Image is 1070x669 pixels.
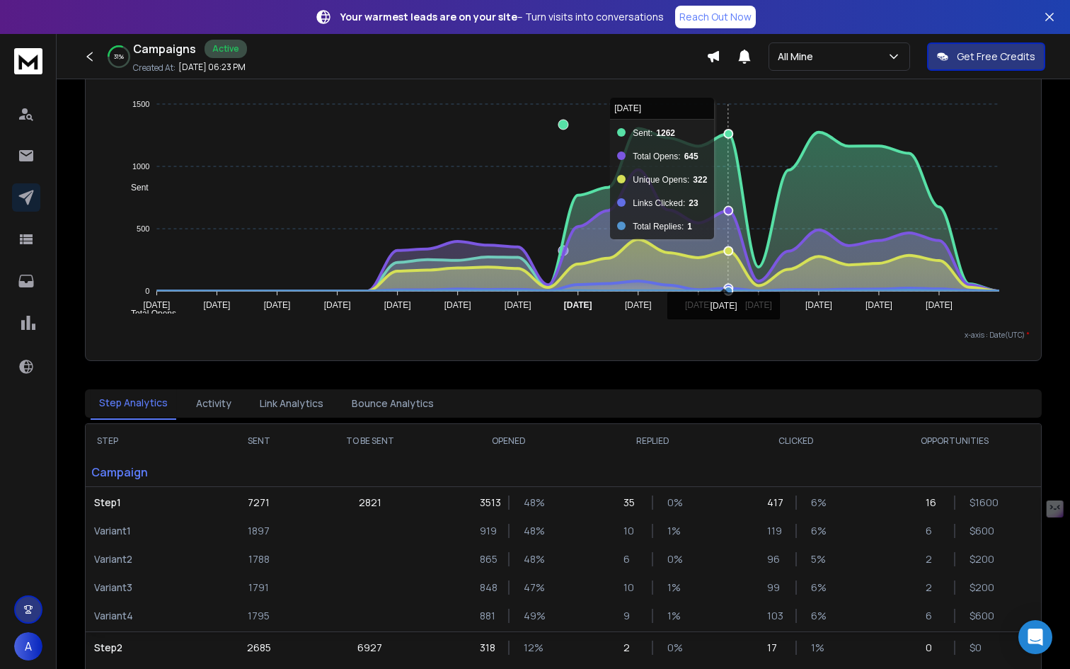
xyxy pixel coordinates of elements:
[811,609,825,623] p: 6 %
[248,581,269,595] p: 1791
[204,300,231,310] tspan: [DATE]
[970,524,984,538] p: $ 600
[970,641,984,655] p: $ 0
[581,424,725,458] th: REPLIED
[480,609,494,623] p: 881
[811,581,825,595] p: 6 %
[437,424,581,458] th: OPENED
[178,62,246,73] p: [DATE] 06:23 PM
[868,424,1041,458] th: OPPORTUNITIES
[685,300,712,310] tspan: [DATE]
[94,609,207,623] p: Variant 4
[505,300,531,310] tspan: [DATE]
[623,524,638,538] p: 10
[248,524,270,538] p: 1897
[524,524,538,538] p: 48 %
[667,552,681,566] p: 0 %
[340,10,664,24] p: – Turn visits into conversations
[205,40,247,58] div: Active
[623,581,638,595] p: 10
[667,609,681,623] p: 1 %
[623,609,638,623] p: 9
[94,641,207,655] p: Step 2
[251,388,332,419] button: Link Analytics
[970,552,984,566] p: $ 200
[811,524,825,538] p: 6 %
[324,300,351,310] tspan: [DATE]
[97,330,1030,341] p: x-axis : Date(UTC)
[667,641,681,655] p: 0 %
[264,300,291,310] tspan: [DATE]
[811,496,825,510] p: 6 %
[667,524,681,538] p: 1 %
[957,50,1035,64] p: Get Free Credits
[524,496,538,510] p: 48 %
[524,609,538,623] p: 49 %
[384,300,411,310] tspan: [DATE]
[144,300,171,310] tspan: [DATE]
[480,496,494,510] p: 3513
[480,641,494,655] p: 318
[926,552,940,566] p: 2
[480,524,494,538] p: 919
[926,581,940,595] p: 2
[248,496,270,510] p: 7271
[970,581,984,595] p: $ 200
[14,632,42,661] button: A
[359,496,381,510] p: 2821
[970,496,984,510] p: $ 1600
[480,552,494,566] p: 865
[767,641,781,655] p: 17
[145,287,149,295] tspan: 0
[667,496,681,510] p: 0 %
[927,42,1045,71] button: Get Free Credits
[767,581,781,595] p: 99
[675,6,756,28] a: Reach Out Now
[767,552,781,566] p: 96
[970,609,984,623] p: $ 600
[132,162,149,171] tspan: 1000
[343,388,442,419] button: Bounce Analytics
[623,641,638,655] p: 2
[767,609,781,623] p: 103
[767,496,781,510] p: 417
[133,62,176,74] p: Created At:
[120,183,149,193] span: Sent
[444,300,471,310] tspan: [DATE]
[137,224,149,233] tspan: 500
[120,309,176,319] span: Total Opens
[524,552,538,566] p: 48 %
[524,581,538,595] p: 47 %
[926,524,940,538] p: 6
[623,496,638,510] p: 35
[767,524,781,538] p: 119
[247,641,271,655] p: 2685
[188,388,240,419] button: Activity
[14,48,42,74] img: logo
[778,50,819,64] p: All Mine
[94,552,207,566] p: Variant 2
[94,496,207,510] p: Step 1
[679,10,752,24] p: Reach Out Now
[745,300,772,310] tspan: [DATE]
[926,609,940,623] p: 6
[623,552,638,566] p: 6
[91,387,176,420] button: Step Analytics
[340,10,517,23] strong: Your warmest leads are on your site
[480,581,494,595] p: 848
[248,609,270,623] p: 1795
[216,424,302,458] th: SENT
[94,581,207,595] p: Variant 3
[302,424,437,458] th: TO BE SENT
[811,641,825,655] p: 1 %
[865,300,892,310] tspan: [DATE]
[926,496,940,510] p: 16
[926,300,953,310] tspan: [DATE]
[114,52,124,61] p: 31 %
[86,424,216,458] th: STEP
[132,100,149,108] tspan: 1500
[811,552,825,566] p: 5 %
[94,524,207,538] p: Variant 1
[805,300,832,310] tspan: [DATE]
